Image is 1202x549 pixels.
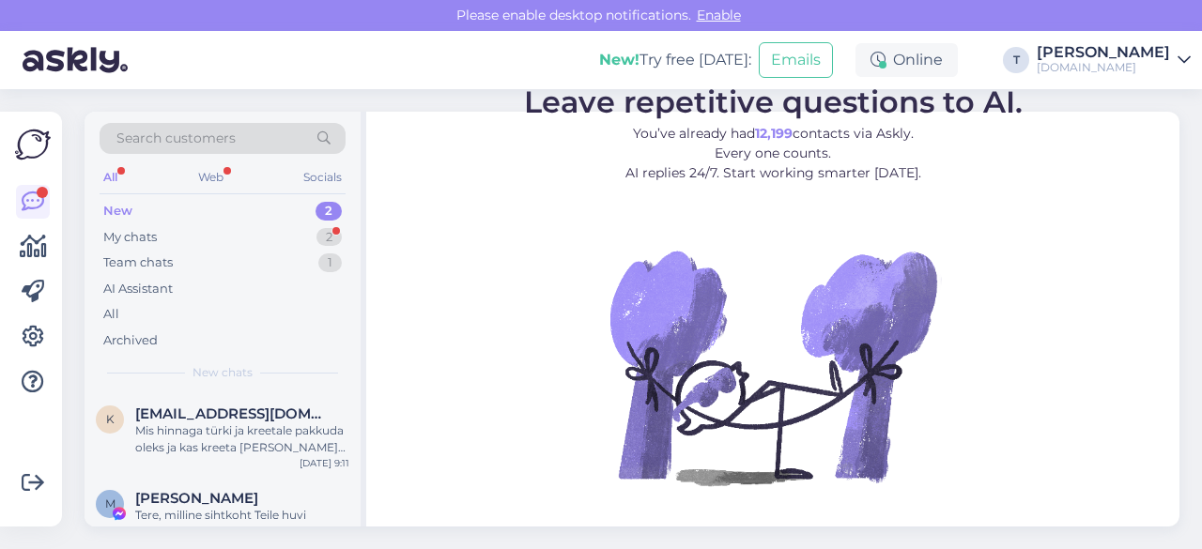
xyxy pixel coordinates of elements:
[691,7,747,23] span: Enable
[1003,47,1029,73] div: T
[106,412,115,426] span: k
[103,280,173,298] div: AI Assistant
[604,198,942,536] img: No Chat active
[116,129,236,148] span: Search customers
[855,43,958,77] div: Online
[755,125,793,142] b: 12,199
[759,42,833,78] button: Emails
[135,507,349,541] div: Tere, milline sihtkoht Teile huvi pakuks?
[300,456,349,470] div: [DATE] 9:11
[1037,60,1170,75] div: [DOMAIN_NAME]
[318,253,342,272] div: 1
[135,422,349,456] div: Mis hinnaga türki ja kreetale pakkuda oleks ja kas kreeta [PERSON_NAME] tagasi 30?
[316,228,342,247] div: 2
[524,84,1023,120] span: Leave repetitive questions to AI.
[194,165,227,190] div: Web
[105,496,116,511] span: M
[103,202,132,221] div: New
[103,253,173,272] div: Team chats
[103,331,158,350] div: Archived
[103,228,157,247] div: My chats
[103,305,119,324] div: All
[100,165,121,190] div: All
[1037,45,1170,60] div: [PERSON_NAME]
[193,364,253,381] span: New chats
[599,51,640,69] b: New!
[316,202,342,221] div: 2
[135,490,258,507] span: Milvi Veebel
[300,165,346,190] div: Socials
[1037,45,1191,75] a: [PERSON_NAME][DOMAIN_NAME]
[599,49,751,71] div: Try free [DATE]:
[524,124,1023,183] p: You’ve already had contacts via Askly. Every one counts. AI replies 24/7. Start working smarter [...
[135,405,331,422] span: ktlin.annus@gmail.com
[15,127,51,162] img: Askly Logo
